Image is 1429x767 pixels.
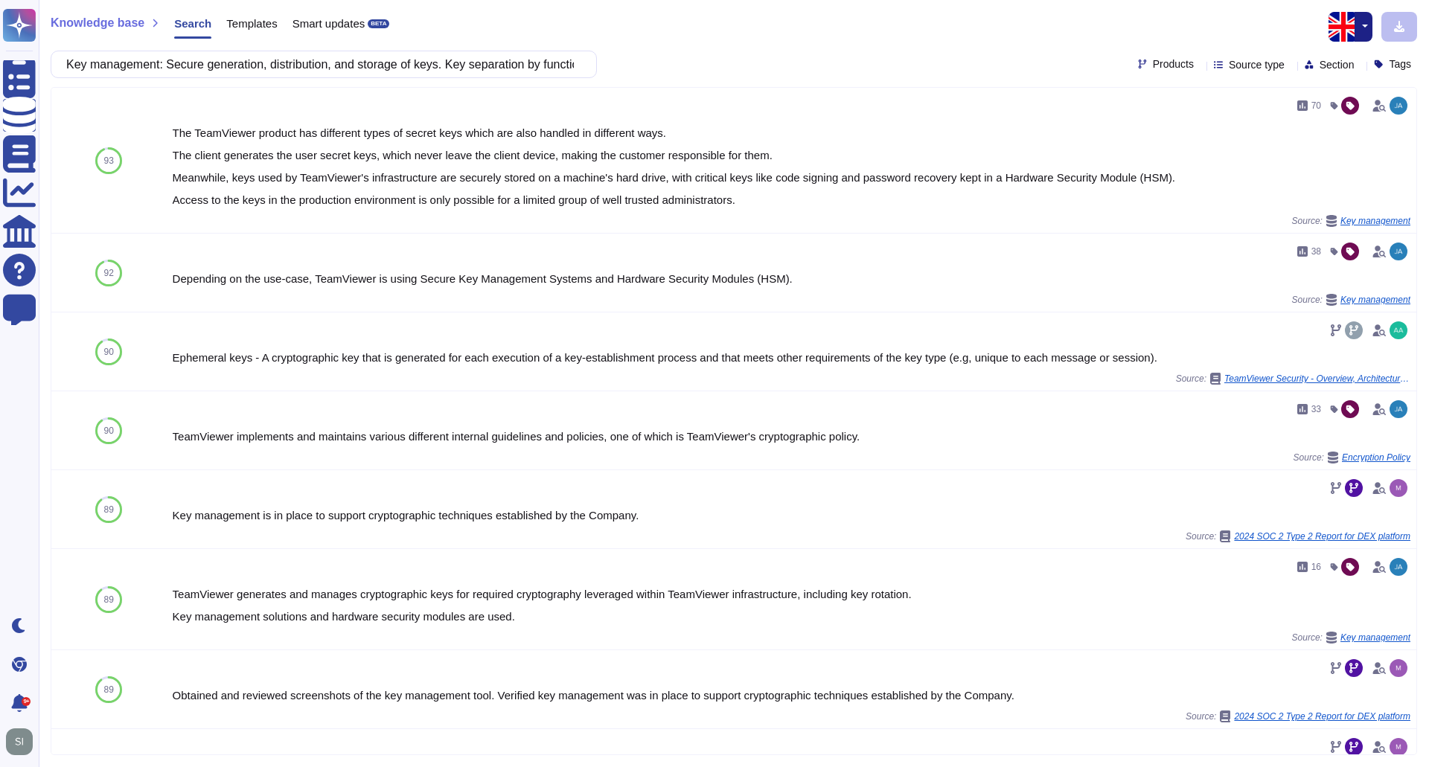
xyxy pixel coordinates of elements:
span: 92 [104,269,114,277]
img: user [1390,738,1407,756]
span: 38 [1311,247,1321,256]
span: Source: [1294,452,1410,463]
img: user [1390,558,1407,576]
span: 93 [104,156,114,165]
span: 33 [1311,405,1321,414]
span: Source: [1292,215,1410,227]
img: user [1390,321,1407,339]
span: Key management [1340,295,1410,304]
span: TeamViewer Security - Overview, Architecture and Encryption_2025.pdf [1224,374,1410,383]
span: Encryption Policy [1342,453,1410,462]
img: user [6,728,33,755]
img: user [1390,243,1407,260]
span: Products [1153,59,1194,69]
div: Key management is in place to support cryptographic techniques established by the Company. [173,510,1410,521]
span: 70 [1311,101,1321,110]
span: Tags [1389,59,1411,69]
span: 89 [104,505,114,514]
span: 89 [104,685,114,694]
span: Source: [1292,632,1410,644]
span: Source: [1186,710,1410,722]
div: Depending on the use-case, TeamViewer is using Secure Key Management Systems and Hardware Securit... [173,273,1410,284]
img: user [1390,97,1407,115]
div: BETA [368,19,389,28]
span: Smart updates [292,18,365,29]
div: TeamViewer implements and maintains various different internal guidelines and policies, one of wh... [173,431,1410,442]
div: 9+ [22,697,31,706]
img: user [1390,479,1407,497]
span: 89 [104,595,114,604]
img: en [1329,12,1358,42]
span: Knowledge base [51,17,144,29]
span: Key management [1340,633,1410,642]
span: Templates [226,18,277,29]
div: TeamViewer generates and manages cryptographic keys for required cryptography leveraged within Te... [173,588,1410,622]
span: Source: [1186,530,1410,542]
span: Source: [1176,373,1410,385]
span: Key management [1340,216,1410,225]
div: Ephemeral keys - A cryptographic key that is generated for each execution of a key-establishment ... [173,352,1410,363]
img: user [1390,400,1407,418]
span: 2024 SOC 2 Type 2 Report for DEX platform [1234,532,1410,541]
span: 16 [1311,562,1321,571]
span: Section [1320,60,1355,70]
span: 2024 SOC 2 Type 2 Report for DEX platform [1234,712,1410,721]
span: 90 [104,426,114,435]
img: user [1390,659,1407,677]
span: Source type [1229,60,1285,70]
div: Obtained and reviewed screenshots of the key management tool. Verified key management was in plac... [173,690,1410,701]
span: 90 [104,347,114,356]
span: Source: [1292,294,1410,306]
span: Search [174,18,211,29]
button: user [3,725,43,758]
div: The TeamViewer product has different types of secret keys which are also handled in different way... [173,127,1410,205]
input: Search a question or template... [59,51,581,77]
